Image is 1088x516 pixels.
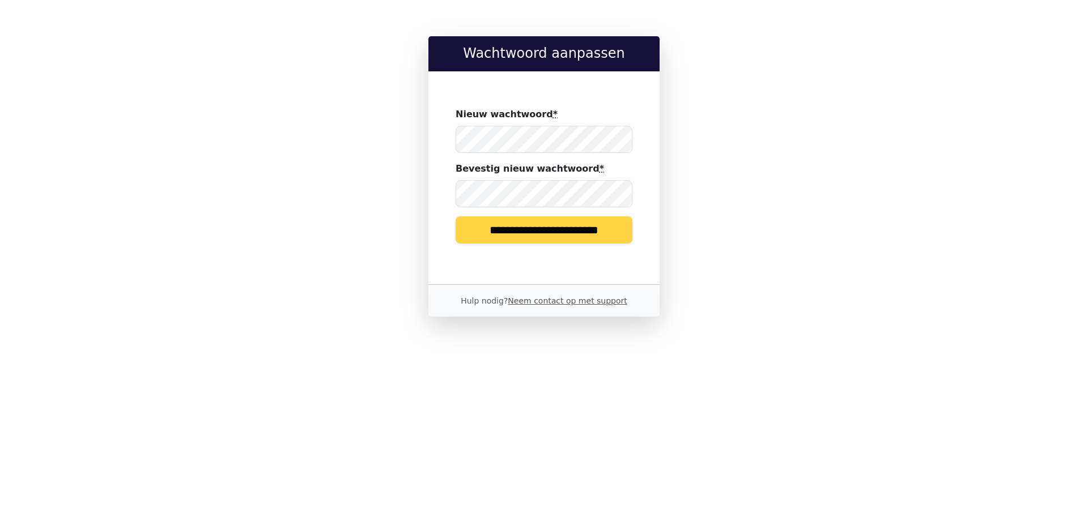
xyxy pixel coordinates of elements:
small: Hulp nodig? [461,296,627,305]
label: Nieuw wachtwoord [456,108,558,121]
h2: Wachtwoord aanpassen [437,45,651,62]
abbr: required [600,163,604,174]
label: Bevestig nieuw wachtwoord [456,162,604,176]
a: Neem contact op met support [508,296,627,305]
abbr: required [553,109,558,120]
